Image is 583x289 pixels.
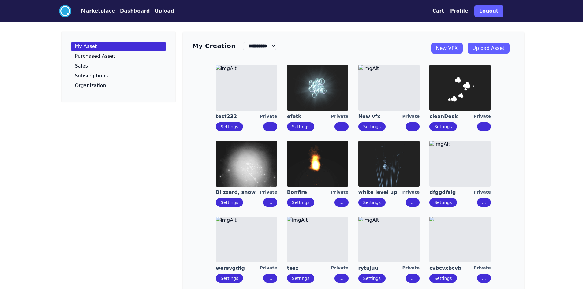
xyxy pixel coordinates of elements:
button: Settings [216,122,243,131]
div: Private [402,113,420,120]
a: My Asset [71,42,166,51]
p: Organization [75,83,106,88]
div: Private [473,189,491,196]
a: Settings [363,200,381,205]
div: Private [473,265,491,272]
a: Settings [363,124,381,129]
a: Settings [434,200,452,205]
div: Private [331,265,349,272]
button: ... [406,198,420,207]
button: ... [334,198,348,207]
button: Cart [432,7,444,15]
button: Settings [429,122,457,131]
a: Settings [221,276,238,281]
img: imgAlt [429,65,491,111]
button: Upload [155,7,174,15]
button: Settings [358,122,386,131]
img: imgAlt [287,65,348,111]
a: Bonfire [287,189,331,196]
img: imgAlt [216,217,277,262]
button: ... [263,274,277,283]
a: cvbcvxbcvb [429,265,473,272]
a: Purchased Asset [71,51,166,61]
a: tesz [287,265,331,272]
a: Settings [292,276,309,281]
img: imgAlt [358,141,420,187]
div: Private [331,189,349,196]
button: Settings [216,198,243,207]
a: Settings [221,124,238,129]
a: New VFX [431,43,463,54]
button: ... [477,198,491,207]
a: white level up [358,189,402,196]
img: imgAlt [216,141,277,187]
button: Settings [287,274,314,283]
button: ... [406,274,420,283]
button: Settings [216,274,243,283]
img: imgAlt [358,65,420,111]
button: ... [477,122,491,131]
a: Sales [71,61,166,71]
a: Settings [292,200,309,205]
img: imgAlt [287,217,348,262]
p: Sales [75,64,88,69]
button: ... [406,122,420,131]
a: Settings [221,200,238,205]
p: My Asset [75,44,97,49]
img: profile [510,4,524,18]
button: Settings [287,122,314,131]
div: Private [260,113,277,120]
a: New vfx [358,113,402,120]
img: imgAlt [429,217,491,262]
button: Settings [358,274,386,283]
div: Private [260,189,277,196]
p: Subscriptions [75,73,108,78]
button: Logout [474,5,503,17]
a: Blizzard, snow [216,189,260,196]
button: Dashboard [120,7,150,15]
a: Organization [71,81,166,91]
button: Settings [358,198,386,207]
button: Marketplace [81,7,115,15]
a: Settings [292,124,309,129]
button: Profile [450,7,468,15]
button: Settings [429,274,457,283]
a: Subscriptions [71,71,166,81]
a: rytujuu [358,265,402,272]
div: Private [331,113,349,120]
a: cleanDesk [429,113,473,120]
a: Settings [363,276,381,281]
img: imgAlt [287,141,348,187]
a: wersvgdfg [216,265,260,272]
img: imgAlt [429,141,491,187]
a: Settings [434,276,452,281]
div: Private [402,265,420,272]
img: imgAlt [358,217,420,262]
button: ... [263,122,277,131]
a: efetk [287,113,331,120]
div: Private [260,265,277,272]
img: imgAlt [216,65,277,111]
div: Private [473,113,491,120]
a: test232 [216,113,260,120]
a: Dashboard [115,7,150,15]
button: ... [477,274,491,283]
p: Purchased Asset [75,54,115,59]
button: ... [263,198,277,207]
h3: My Creation [192,42,236,50]
button: ... [334,274,348,283]
a: Upload [150,7,174,15]
a: Logout [474,2,503,20]
button: Settings [287,198,314,207]
button: Settings [429,198,457,207]
a: dfggdfslg [429,189,473,196]
a: Settings [434,124,452,129]
a: Upload Asset [468,43,510,54]
button: ... [334,122,348,131]
a: Marketplace [71,7,115,15]
div: Private [402,189,420,196]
